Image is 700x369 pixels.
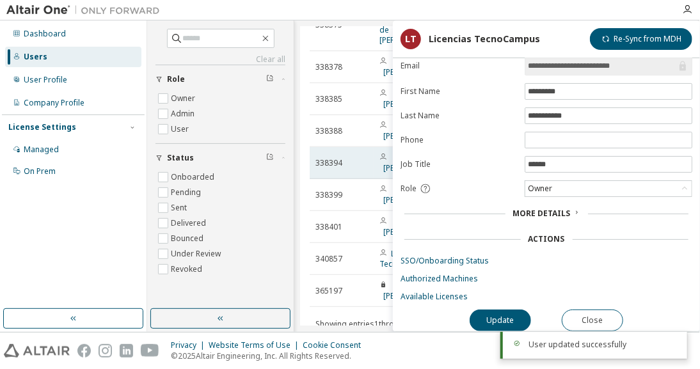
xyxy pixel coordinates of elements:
label: Revoked [171,262,205,277]
a: Clear all [155,54,285,65]
span: Status [167,153,194,163]
label: Onboarded [171,169,217,185]
span: 338385 [315,94,342,104]
a: [PERSON_NAME] [383,290,443,301]
img: instagram.svg [99,344,112,357]
div: Owner [526,182,554,196]
a: Available Licenses [401,292,692,302]
img: facebook.svg [77,344,91,357]
label: Delivered [171,216,209,231]
label: Email [401,61,517,71]
span: More Details [513,208,571,219]
a: [PERSON_NAME] [383,194,443,205]
div: Users [24,52,47,62]
label: Last Name [401,111,517,121]
button: Role [155,65,285,93]
div: User Profile [24,75,67,85]
div: Dashboard [24,29,66,39]
img: Altair One [6,4,166,17]
label: First Name [401,86,517,97]
span: 338401 [315,222,342,232]
label: User [171,122,191,137]
div: Managed [24,145,59,155]
a: [PERSON_NAME] [383,162,443,173]
div: Cookie Consent [303,340,369,350]
label: Sent [171,200,189,216]
label: Bounced [171,231,206,246]
div: LT [401,29,421,49]
span: Showing entries 1 through 9 of 9 [315,318,425,329]
label: Under Review [171,246,223,262]
label: Admin [171,106,197,122]
a: [PERSON_NAME] de [PERSON_NAME] [379,14,443,45]
a: Licencias TecnoCampus [379,248,433,269]
label: Job Title [401,159,517,169]
button: Status [155,144,285,172]
div: User updated successfully [529,340,677,350]
a: [PERSON_NAME] [383,98,443,109]
a: [PERSON_NAME] [383,226,443,237]
label: Phone [401,135,517,145]
p: © 2025 Altair Engineering, Inc. All Rights Reserved. [171,350,369,361]
img: altair_logo.svg [4,344,70,357]
img: linkedin.svg [120,344,133,357]
div: Owner [525,181,692,196]
button: Update [470,310,531,331]
div: Licencias TecnoCampus [429,34,540,44]
span: 338378 [315,62,342,72]
span: 365197 [315,286,342,296]
div: License Settings [8,122,76,132]
div: Company Profile [24,98,84,108]
span: Clear filter [266,74,274,84]
a: [PERSON_NAME] [383,67,443,77]
a: Authorized Machines [401,274,692,284]
span: Role [401,184,417,194]
label: Owner [171,91,198,106]
span: 338399 [315,190,342,200]
img: youtube.svg [141,344,159,357]
span: 338388 [315,126,342,136]
a: SSO/Onboarding Status [401,256,692,266]
a: [PERSON_NAME] [383,130,443,141]
span: 338394 [315,158,342,168]
div: Website Terms of Use [209,340,303,350]
div: Privacy [171,340,209,350]
div: On Prem [24,166,56,177]
button: Close [562,310,623,331]
button: Re-Sync from MDH [590,28,692,50]
div: Actions [529,234,565,244]
span: 340857 [315,254,342,264]
label: Pending [171,185,203,200]
span: Role [167,74,185,84]
span: Clear filter [266,153,274,163]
